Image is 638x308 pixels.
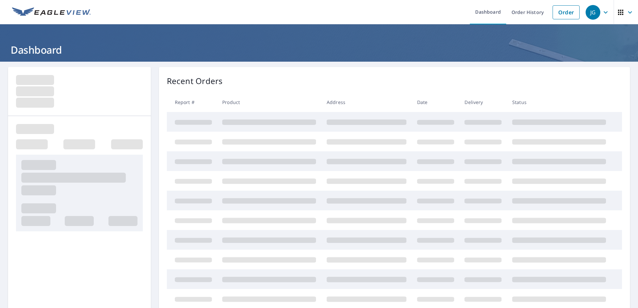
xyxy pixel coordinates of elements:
p: Recent Orders [167,75,223,87]
th: Delivery [459,92,507,112]
th: Address [321,92,412,112]
a: Order [553,5,580,19]
h1: Dashboard [8,43,630,57]
th: Product [217,92,321,112]
th: Status [507,92,611,112]
th: Date [412,92,459,112]
div: JG [586,5,600,20]
img: EV Logo [12,7,91,17]
th: Report # [167,92,217,112]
